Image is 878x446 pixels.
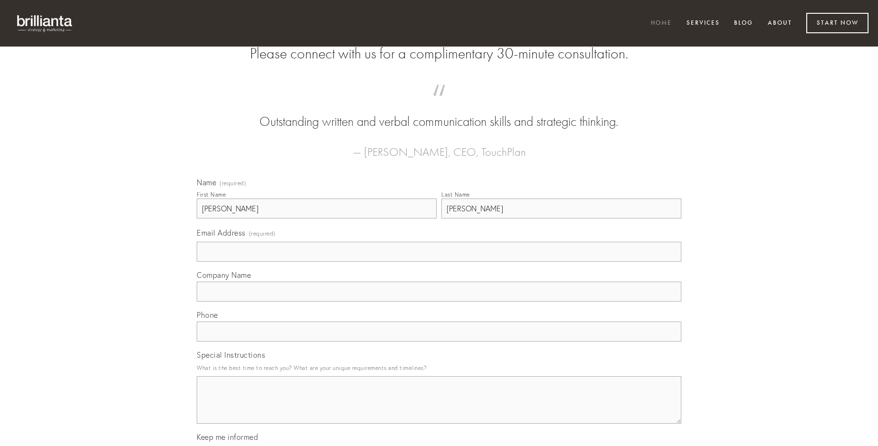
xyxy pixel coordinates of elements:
[680,16,726,31] a: Services
[212,94,666,113] span: “
[212,131,666,161] figcaption: — [PERSON_NAME], CEO, TouchPlan
[197,178,216,187] span: Name
[10,9,81,37] img: brillianta - research, strategy, marketing
[197,270,251,280] span: Company Name
[197,310,218,320] span: Phone
[197,45,681,63] h2: Please connect with us for a complimentary 30-minute consultation.
[197,432,258,442] span: Keep me informed
[806,13,868,33] a: Start Now
[762,16,798,31] a: About
[197,228,246,237] span: Email Address
[249,227,276,240] span: (required)
[197,350,265,360] span: Special Instructions
[441,191,470,198] div: Last Name
[212,94,666,131] blockquote: Outstanding written and verbal communication skills and strategic thinking.
[219,180,246,186] span: (required)
[728,16,759,31] a: Blog
[197,361,681,374] p: What is the best time to reach you? What are your unique requirements and timelines?
[645,16,678,31] a: Home
[197,191,226,198] div: First Name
